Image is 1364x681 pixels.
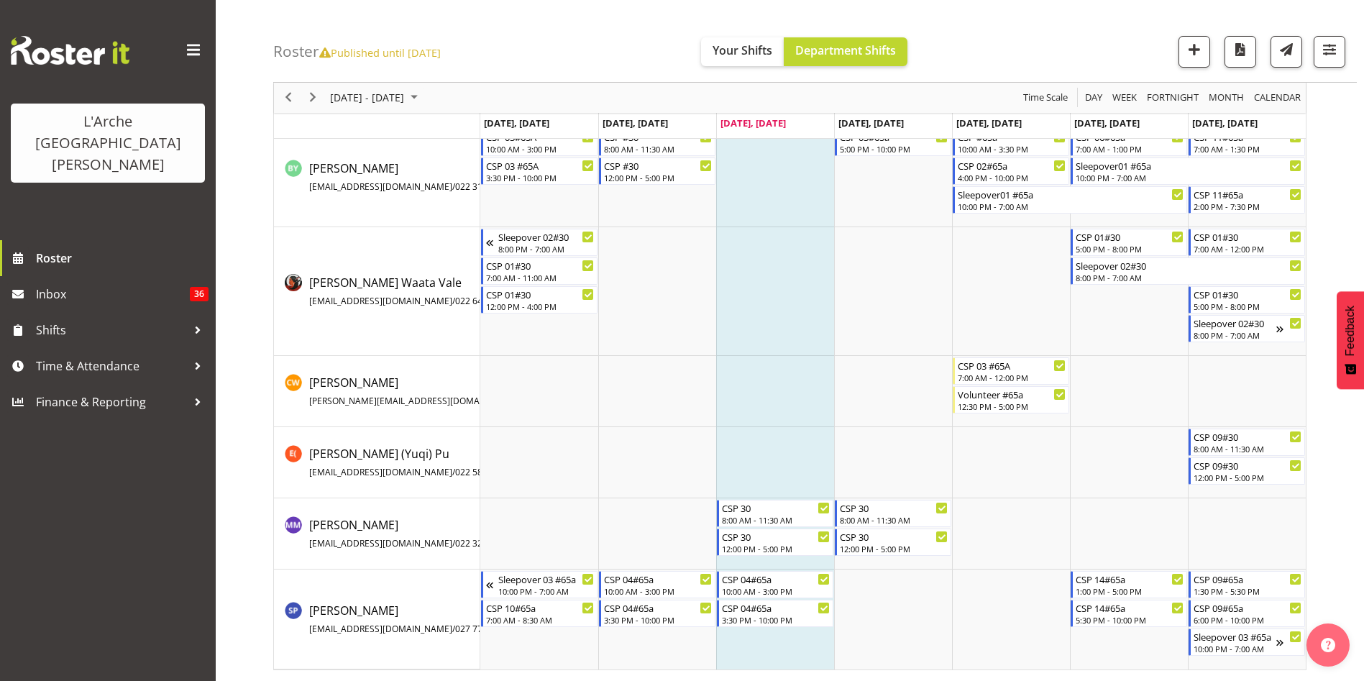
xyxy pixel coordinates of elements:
[1271,36,1302,68] button: Send a list of all shifts for the selected filtered period to all rostered employees.
[1076,585,1184,597] div: 1:00 PM - 5:00 PM
[1189,286,1305,314] div: Cherri Waata Vale"s event - CSP 01#30 Begin From Sunday, October 12, 2025 at 5:00:00 PM GMT+13:00...
[486,172,594,183] div: 3:30 PM - 10:00 PM
[1071,257,1305,285] div: Cherri Waata Vale"s event - Sleepover 02#30 Begin From Saturday, October 11, 2025 at 8:00:00 PM G...
[1076,258,1301,273] div: Sleepover 02#30
[455,180,510,193] span: 022 317 7356
[717,571,833,598] div: Sanjay Prasad"s event - CSP 04#65a Begin From Wednesday, October 8, 2025 at 10:00:00 AM GMT+13:00...
[481,129,598,156] div: Bryan Yamson"s event - CSP 03#65A Begin From Monday, October 6, 2025 at 10:00:00 AM GMT+13:00 End...
[309,623,452,635] span: [EMAIL_ADDRESS][DOMAIN_NAME]
[309,603,510,636] span: [PERSON_NAME]
[276,83,301,113] div: previous period
[309,295,452,307] span: [EMAIL_ADDRESS][DOMAIN_NAME]
[953,157,1069,185] div: Bryan Yamson"s event - CSP 02#65a Begin From Friday, October 10, 2025 at 4:00:00 PM GMT+13:00 End...
[309,466,452,478] span: [EMAIL_ADDRESS][DOMAIN_NAME]
[309,160,510,194] a: [PERSON_NAME][EMAIL_ADDRESS][DOMAIN_NAME]/022 317 7356
[1189,429,1305,456] div: Estelle (Yuqi) Pu"s event - CSP 09#30 Begin From Sunday, October 12, 2025 at 8:00:00 AM GMT+13:00...
[1076,143,1184,155] div: 7:00 AM - 1:00 PM
[1189,129,1305,156] div: Bryan Yamson"s event - CSP 11#65a Begin From Sunday, October 12, 2025 at 7:00:00 AM GMT+13:00 End...
[722,614,830,626] div: 3:30 PM - 10:00 PM
[452,466,455,478] span: /
[1194,187,1301,201] div: CSP 11#65a
[713,42,772,58] span: Your Shifts
[1194,316,1276,330] div: Sleepover 02#30
[1194,600,1301,615] div: CSP 09#65a
[190,287,209,301] span: 36
[273,43,441,60] h4: Roster
[717,600,833,627] div: Sanjay Prasad"s event - CSP 04#65a Begin From Wednesday, October 8, 2025 at 3:30:00 PM GMT+13:00 ...
[722,529,830,544] div: CSP 30
[36,283,190,305] span: Inbox
[309,516,510,551] a: [PERSON_NAME][EMAIL_ADDRESS][DOMAIN_NAME]/022 322 4004
[599,157,715,185] div: Bryan Yamson"s event - CSP #30 Begin From Tuesday, October 7, 2025 at 12:00:00 PM GMT+13:00 Ends ...
[717,529,833,556] div: Michelle Muir"s event - CSP 30 Begin From Wednesday, October 8, 2025 at 12:00:00 PM GMT+13:00 End...
[303,89,323,107] button: Next
[958,143,1066,155] div: 10:00 AM - 3:30 PM
[481,571,598,598] div: Sanjay Prasad"s event - Sleepover 03 #65a Begin From Sunday, October 5, 2025 at 10:00:00 PM GMT+1...
[1178,36,1210,68] button: Add a new shift
[953,357,1069,385] div: Cindy Walters"s event - CSP 03 #65A Begin From Friday, October 10, 2025 at 7:00:00 AM GMT+13:00 E...
[279,89,298,107] button: Previous
[481,286,598,314] div: Cherri Waata Vale"s event - CSP 01#30 Begin From Monday, October 6, 2025 at 12:00:00 PM GMT+13:00...
[958,158,1066,173] div: CSP 02#65a
[309,275,510,308] span: [PERSON_NAME] Waata Vale
[486,158,594,173] div: CSP 03 #65A
[1076,572,1184,586] div: CSP 14#65a
[1189,600,1305,627] div: Sanjay Prasad"s event - CSP 09#65a Begin From Sunday, October 12, 2025 at 6:00:00 PM GMT+13:00 En...
[1071,600,1187,627] div: Sanjay Prasad"s event - CSP 14#65a Begin From Saturday, October 11, 2025 at 5:30:00 PM GMT+13:00 ...
[1194,287,1301,301] div: CSP 01#30
[455,537,510,549] span: 022 322 4004
[1194,458,1301,472] div: CSP 09#30
[1194,243,1301,255] div: 7:00 AM - 12:00 PM
[309,160,510,193] span: [PERSON_NAME]
[604,600,712,615] div: CSP 04#65a
[1189,571,1305,598] div: Sanjay Prasad"s event - CSP 09#65a Begin From Sunday, October 12, 2025 at 1:30:00 PM GMT+13:00 En...
[956,116,1022,129] span: [DATE], [DATE]
[455,623,510,635] span: 027 777 5222
[604,143,712,155] div: 8:00 AM - 11:30 AM
[958,372,1066,383] div: 7:00 AM - 12:00 PM
[498,572,594,586] div: Sleepover 03 #65a
[953,386,1069,413] div: Cindy Walters"s event - Volunteer #65a Begin From Friday, October 10, 2025 at 12:30:00 PM GMT+13:...
[455,295,510,307] span: 022 643 1502
[1071,229,1187,256] div: Cherri Waata Vale"s event - CSP 01#30 Begin From Saturday, October 11, 2025 at 5:00:00 PM GMT+13:...
[1344,306,1357,356] span: Feedback
[484,116,549,129] span: [DATE], [DATE]
[1194,143,1301,155] div: 7:00 AM - 1:30 PM
[274,570,480,669] td: Sanjay Prasad resource
[274,498,480,570] td: Michelle Muir resource
[1194,643,1276,654] div: 10:00 PM - 7:00 AM
[840,529,948,544] div: CSP 30
[1145,89,1201,107] button: Fortnight
[481,600,598,627] div: Sanjay Prasad"s event - CSP 10#65a Begin From Monday, October 6, 2025 at 7:00:00 AM GMT+13:00 End...
[36,355,187,377] span: Time & Attendance
[599,129,715,156] div: Bryan Yamson"s event - CSP #30 Begin From Tuesday, October 7, 2025 at 8:00:00 AM GMT+13:00 Ends A...
[1194,585,1301,597] div: 1:30 PM - 5:30 PM
[604,585,712,597] div: 10:00 AM - 3:00 PM
[1321,638,1335,652] img: help-xxl-2.png
[36,319,187,341] span: Shifts
[309,517,510,550] span: [PERSON_NAME]
[1074,116,1140,129] span: [DATE], [DATE]
[720,116,786,129] span: [DATE], [DATE]
[452,623,455,635] span: /
[599,600,715,627] div: Sanjay Prasad"s event - CSP 04#65a Begin From Tuesday, October 7, 2025 at 3:30:00 PM GMT+13:00 En...
[1207,89,1245,107] span: Month
[604,172,712,183] div: 12:00 PM - 5:00 PM
[452,295,455,307] span: /
[329,89,406,107] span: [DATE] - [DATE]
[486,143,594,155] div: 10:00 AM - 3:00 PM
[1110,89,1140,107] button: Timeline Week
[1189,629,1305,656] div: Sanjay Prasad"s event - Sleepover 03 #65a Begin From Sunday, October 12, 2025 at 10:00:00 PM GMT+...
[1071,571,1187,598] div: Sanjay Prasad"s event - CSP 14#65a Begin From Saturday, October 11, 2025 at 1:00:00 PM GMT+13:00 ...
[1207,89,1247,107] button: Timeline Month
[486,287,594,301] div: CSP 01#30
[835,500,951,527] div: Michelle Muir"s event - CSP 30 Begin From Thursday, October 9, 2025 at 8:00:00 AM GMT+13:00 Ends ...
[722,600,830,615] div: CSP 04#65a
[486,600,594,615] div: CSP 10#65a
[717,500,833,527] div: Michelle Muir"s event - CSP 30 Begin From Wednesday, October 8, 2025 at 8:00:00 AM GMT+13:00 Ends...
[835,529,951,556] div: Michelle Muir"s event - CSP 30 Begin From Thursday, October 9, 2025 at 12:00:00 PM GMT+13:00 Ends...
[1189,457,1305,485] div: Estelle (Yuqi) Pu"s event - CSP 09#30 Begin From Sunday, October 12, 2025 at 12:00:00 PM GMT+13:0...
[722,514,830,526] div: 8:00 AM - 11:30 AM
[1189,315,1305,342] div: Cherri Waata Vale"s event - Sleepover 02#30 Begin From Sunday, October 12, 2025 at 8:00:00 PM GMT...
[599,571,715,598] div: Sanjay Prasad"s event - CSP 04#65a Begin From Tuesday, October 7, 2025 at 10:00:00 AM GMT+13:00 E...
